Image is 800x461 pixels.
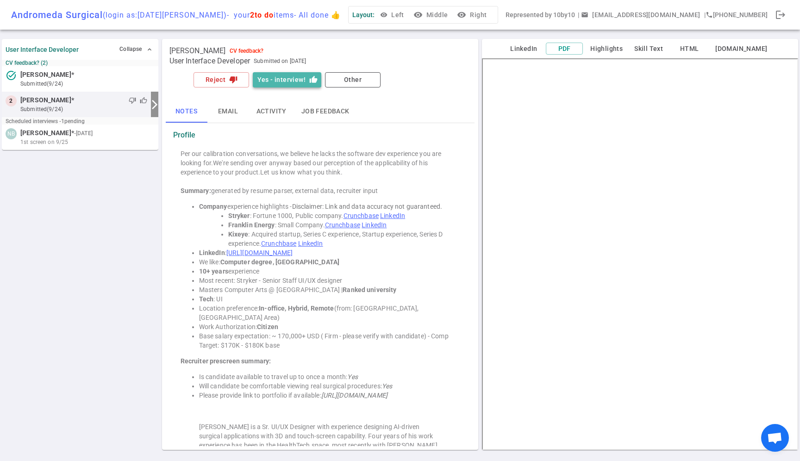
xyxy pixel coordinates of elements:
[199,331,460,350] li: Base salary expectation: ~ 170,000+ USD ( Firm - please verify with candidate) - Comp Target: $17...
[706,11,713,19] i: phone
[20,80,155,88] small: submitted (9/24)
[199,295,214,303] strong: Tech
[671,43,708,55] button: HTML
[298,240,323,247] a: LinkedIn
[199,267,460,276] li: experience
[6,128,17,139] div: NB
[229,75,237,84] i: thumb_down
[455,6,490,24] button: visibilityRight
[587,43,626,55] button: Highlights
[259,305,334,312] strong: In-office, Hybrid, Remote
[11,9,341,20] div: Andromeda Surgical
[227,11,341,19] span: - your items - All done 👍
[228,211,460,220] li: : Fortune 1000, Public company.
[254,56,306,66] span: Submitted on [DATE]
[378,6,408,24] button: Left
[169,46,226,56] span: [PERSON_NAME]
[117,43,155,56] button: Collapse
[20,138,68,146] span: 1st screen on 9/25
[412,6,451,24] button: visibilityMiddle
[166,100,207,123] button: Notes
[129,97,136,104] span: thumb_down
[207,100,249,123] button: Email
[6,46,79,53] strong: User Interface Developer
[344,212,379,219] a: Crunchbase
[181,357,271,365] strong: Recruiter prescreen summary:
[199,257,460,267] li: We like:
[761,424,789,452] div: Open chat
[325,221,360,229] a: Crunchbase
[199,249,225,256] strong: LinkedIn
[181,186,460,195] div: generated by resume parser, external data, recruiter input
[309,75,318,84] i: thumb_up
[325,72,381,87] button: Other
[199,372,460,381] li: Is candidate available to travel up to once a month:
[20,128,71,138] span: [PERSON_NAME]
[199,285,460,294] li: Masters Computer Arts @ [GEOGRAPHIC_DATA] |
[166,100,475,123] div: basic tabs example
[581,11,588,19] span: email
[20,105,147,113] small: submitted (9/24)
[199,203,227,210] strong: Company
[220,258,339,266] strong: Computer degree, [GEOGRAPHIC_DATA]
[261,240,296,247] a: Crunchbase
[294,100,357,123] button: Job feedback
[249,100,294,123] button: Activity
[20,70,71,80] span: [PERSON_NAME]
[103,11,227,19] span: (login as: [DATE][PERSON_NAME] )
[181,149,460,177] div: Per our calibration conversations, we believe he lacks the software dev experience you are lookin...
[6,118,85,125] small: Scheduled interviews - 1 pending
[149,99,160,110] i: arrow_forward_ios
[228,221,275,229] strong: Franklin Energy
[199,322,460,331] li: Work Authorization:
[173,131,196,140] strong: Profile
[771,6,790,24] div: Done
[199,268,228,275] strong: 10+ years
[74,129,93,137] small: - [DATE]
[199,248,460,257] li: :
[712,43,771,55] button: [DOMAIN_NAME]
[226,249,293,256] a: [URL][DOMAIN_NAME]
[253,72,321,87] button: Yes - interview!thumb_up
[228,230,249,238] strong: Kixeye
[181,187,211,194] strong: Summary:
[199,202,460,211] li: experience highlights -
[199,276,460,285] li: Most recent: Stryker - Senior Staff UI/UX designer
[140,97,147,104] span: thumb_up
[257,323,278,330] strong: Citizen
[199,381,460,391] li: Will candidate be comfortable viewing real surgical procedures:
[228,220,460,230] li: : Small Company.
[199,294,460,304] li: : UI
[228,212,250,219] strong: Stryker
[250,11,274,19] span: 2 to do
[352,11,375,19] span: Layout:
[199,422,441,450] blockquote: [PERSON_NAME] is a Sr. UI/UX Designer with experience designing AI-driven surgical applications w...
[505,43,542,55] button: LinkedIn
[382,382,392,390] em: Yes
[362,221,387,229] a: LinkedIn
[380,11,387,19] span: visibility
[380,212,405,219] a: LinkedIn
[6,95,17,106] div: 2
[230,48,263,54] div: CV feedback?
[630,43,667,55] button: Skill Text
[347,373,357,380] em: Yes
[343,286,396,293] strong: Ranked university
[506,6,767,24] div: Represented by 10by10 | | [PHONE_NUMBER]
[228,230,460,248] li: : Acquired startup, Series C experience, Startup experience, Series D experience.
[457,10,466,19] i: visibility
[199,391,460,400] li: Please provide link to portfolio if available:
[579,6,704,24] button: Open a message box
[775,9,786,20] span: logout
[482,58,798,450] iframe: candidate_document_preview__iframe
[146,46,153,53] span: expand_less
[413,10,423,19] i: visibility
[20,95,71,105] span: [PERSON_NAME]
[292,203,443,210] span: Disclaimer: Link and data accuracy not guaranteed.
[169,56,250,66] span: User Interface Developer
[6,70,17,81] i: task_alt
[199,304,460,322] li: Location preference: (from: [GEOGRAPHIC_DATA], [GEOGRAPHIC_DATA] Area)
[6,60,155,66] small: CV feedback? (2)
[194,72,249,87] button: Rejectthumb_down
[321,392,387,399] em: [URL][DOMAIN_NAME]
